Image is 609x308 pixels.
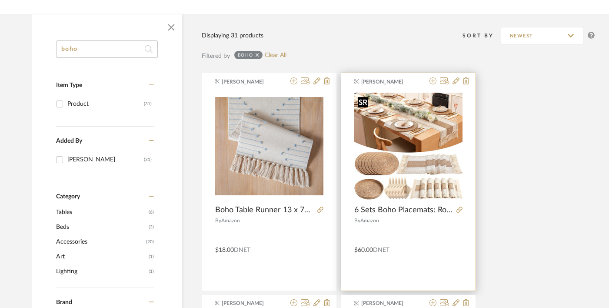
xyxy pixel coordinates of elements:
a: Clear All [265,52,286,59]
img: 6 Sets Boho Placemats: Round Woven, Rectangular Boho, Wooden Bead Napkin Rings, Cloth Napkins, Lo... [354,93,463,199]
span: 6 Sets Boho Placemats: Round Woven, Rectangular Boho, Wooden Bead Napkin Rings, Cloth Napkins, Lo... [354,205,453,215]
span: Brand [56,299,72,305]
div: Filtered by [202,51,230,61]
input: Search within 31 results [56,40,158,58]
span: Tables [56,205,146,220]
span: $60.00 [354,247,373,253]
span: [PERSON_NAME] [222,78,276,86]
span: Item Type [56,82,82,88]
span: (6) [149,205,154,219]
span: DNET [373,247,389,253]
div: Sort By [463,31,501,40]
span: [PERSON_NAME] [361,299,416,307]
span: (3) [149,220,154,234]
span: (1) [149,250,154,264]
span: Category [56,193,80,201]
span: By [215,218,221,223]
span: Amazon [221,218,240,223]
span: $18.00 [215,247,234,253]
div: Displaying 31 products [202,31,263,40]
span: [PERSON_NAME] [361,78,416,86]
span: Amazon [360,218,379,223]
span: [PERSON_NAME] [222,299,276,307]
div: (31) [144,153,152,167]
div: [PERSON_NAME] [67,153,144,167]
span: By [354,218,360,223]
span: (1) [149,264,154,278]
div: Product [67,97,144,111]
span: Art [56,249,146,264]
div: 0 [354,92,463,201]
span: Added By [56,138,82,144]
img: Boho Table Runner 13 x 72 Inch Long Natural Cotton Woven Runner with Tassels for Home Dining Tabl... [215,97,323,195]
span: DNET [234,247,250,253]
span: Accessories [56,234,144,249]
div: boho [238,52,253,58]
div: (31) [144,97,152,111]
span: (20) [146,235,154,249]
span: Lighting [56,264,146,279]
span: Boho Table Runner 13 x 72 Inch Long Natural Cotton Woven Runner with Tassels for Home Dining Tabl... [215,205,314,215]
div: 0 [215,92,323,201]
span: Beds [56,220,146,234]
button: Close [163,19,180,36]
